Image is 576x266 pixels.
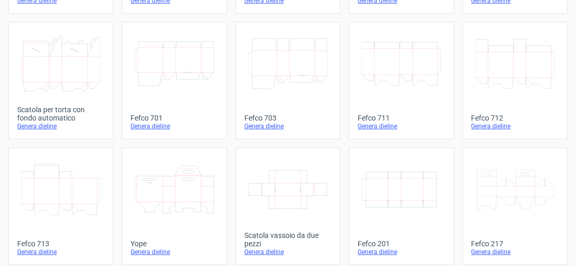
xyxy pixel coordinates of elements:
[349,148,454,265] a: Fefco 201Genera dieline
[463,22,568,139] a: Fefco 712Genera dieline
[130,240,147,248] font: Yope
[472,248,511,256] font: Genera dieline
[17,123,57,130] font: Genera dieline
[17,105,85,122] font: Scatola per torta con fondo automatico
[122,22,227,139] a: Fefco 701Genera dieline
[235,22,341,139] a: Fefco 703Genera dieline
[8,148,113,265] a: Fefco 713Genera dieline
[244,231,319,248] font: Scatola vassoio da due pezzi
[17,240,49,248] font: Fefco 713
[358,248,397,256] font: Genera dieline
[244,123,284,130] font: Genera dieline
[244,114,277,122] font: Fefco 703
[472,123,511,130] font: Genera dieline
[463,148,568,265] a: Fefco 217Genera dieline
[130,123,170,130] font: Genera dieline
[130,114,163,122] font: Fefco 701
[358,240,390,248] font: Fefco 201
[17,248,57,256] font: Genera dieline
[8,22,113,139] a: Scatola per torta con fondo automaticoGenera dieline
[358,123,397,130] font: Genera dieline
[235,148,341,265] a: Scatola vassoio da due pezziGenera dieline
[122,148,227,265] a: YopeGenera dieline
[472,114,504,122] font: Fefco 712
[472,240,504,248] font: Fefco 217
[130,248,170,256] font: Genera dieline
[358,114,390,122] font: Fefco 711
[349,22,454,139] a: Fefco 711Genera dieline
[244,248,284,256] font: Genera dieline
